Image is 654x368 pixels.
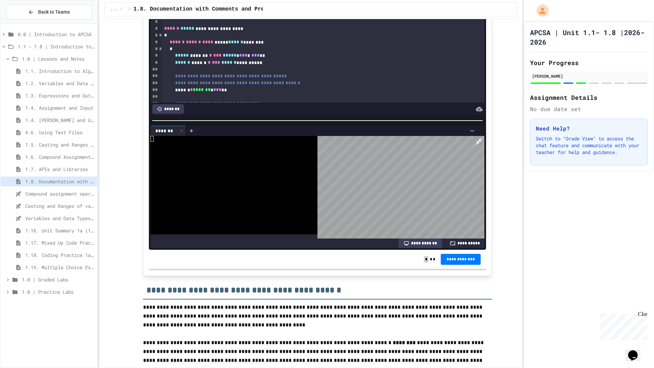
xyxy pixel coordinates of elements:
[22,288,94,295] span: 1.0 | Practice Labs
[25,141,94,148] span: 1.5. Casting and Ranges of Values
[536,135,642,156] p: Switch to "Grade View" to access the chat feature and communicate with your teacher for help and ...
[25,202,94,210] span: Casting and Ranges of variables - Quiz
[6,5,92,19] button: Back to Teams
[25,117,94,124] span: 1.4. [PERSON_NAME] and User Input
[3,3,47,43] div: Chat with us now!Close
[25,67,94,75] span: 1.1. Introduction to Algorithms, Programming, and Compilers
[25,80,94,87] span: 1.2. Variables and Data Types
[110,6,118,12] span: ...
[22,276,94,283] span: 1.0 | Graded Labs
[25,178,94,185] span: 1.8. Documentation with Comments and Preconditions
[38,9,70,16] span: Back to Teams
[120,6,123,12] span: /
[532,73,646,79] div: [PERSON_NAME]
[597,311,647,340] iframe: chat widget
[25,227,94,234] span: 1.16. Unit Summary 1a (1.1-1.6)
[128,6,131,12] span: /
[625,341,647,361] iframe: chat widget
[18,31,94,38] span: 0.0 | Introduction to APCSA
[25,129,94,136] span: 4.6. Using Text Files
[25,153,94,160] span: 1.6. Compound Assignment Operators
[25,264,94,271] span: 1.19. Multiple Choice Exercises for Unit 1a (1.1-1.6)
[25,251,94,259] span: 1.18. Coding Practice 1a (1.1-1.6)
[22,55,94,62] span: 1.0 | Lessons and Notes
[530,105,648,113] div: No due date set
[25,190,94,197] span: Compound assignment operators - Quiz
[25,92,94,99] span: 1.3. Expressions and Output [New]
[25,239,94,246] span: 1.17. Mixed Up Code Practice 1.1-1.6
[25,166,94,173] span: 1.7. APIs and Libraries
[25,104,94,111] span: 1.4. Assignment and Input
[25,215,94,222] span: Variables and Data Types - Quiz
[529,3,550,18] div: My Account
[18,43,94,50] span: 1.1 - 1.8 | Introduction to Java
[530,58,648,67] h2: Your Progress
[530,93,648,102] h2: Assignment Details
[530,28,648,47] h1: APCSA | Unit 1.1- 1.8 |2026-2026
[536,124,642,133] h3: Need Help?
[134,5,297,13] span: 1.8. Documentation with Comments and Preconditions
